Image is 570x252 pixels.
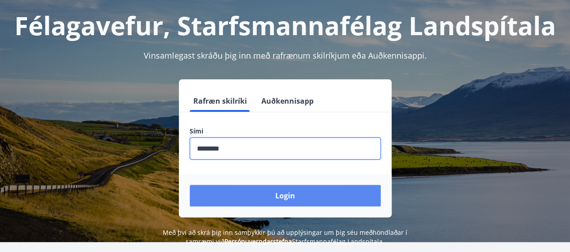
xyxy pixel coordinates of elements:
[258,90,317,112] button: Auðkennisapp
[190,90,251,112] button: Rafræn skilríki
[11,8,559,42] h1: Félagavefur, Starfsmannafélag Landspítala
[144,50,427,61] span: Vinsamlegast skráðu þig inn með rafrænum skilríkjum eða Auðkennisappi.
[163,228,407,246] span: Með því að skrá þig inn samþykkir þú að upplýsingar um þig séu meðhöndlaðar í samræmi við Starfsm...
[190,127,381,136] label: Sími
[224,237,292,246] a: Persónuverndarstefna
[190,185,381,206] button: Login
